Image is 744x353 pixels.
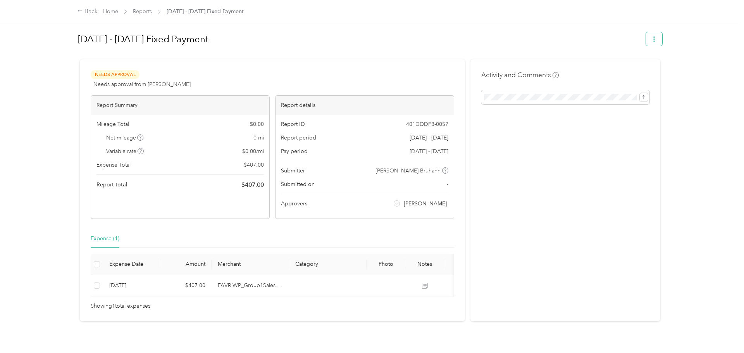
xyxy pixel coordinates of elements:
[481,70,559,80] h4: Activity and Comments
[375,167,441,175] span: [PERSON_NAME] Bruhahn
[241,180,264,189] span: $ 407.00
[103,254,161,275] th: Expense Date
[96,120,129,128] span: Mileage Total
[103,8,118,15] a: Home
[367,254,405,275] th: Photo
[212,275,289,296] td: FAVR WP_Group1Sales 2024 FAVR program
[106,147,144,155] span: Variable rate
[91,234,119,243] div: Expense (1)
[447,180,448,188] span: -
[410,147,448,155] span: [DATE] - [DATE]
[106,134,144,142] span: Net mileage
[167,7,244,15] span: [DATE] - [DATE] Fixed Payment
[444,254,475,275] th: Tags
[701,310,744,353] iframe: Everlance-gr Chat Button Frame
[93,80,191,88] span: Needs approval from [PERSON_NAME]
[281,147,308,155] span: Pay period
[281,134,316,142] span: Report period
[281,180,315,188] span: Submitted on
[96,181,127,189] span: Report total
[289,254,367,275] th: Category
[281,167,305,175] span: Submitter
[91,96,269,115] div: Report Summary
[405,254,444,275] th: Notes
[242,147,264,155] span: $ 0.00 / mi
[161,275,212,296] td: $407.00
[161,254,212,275] th: Amount
[250,120,264,128] span: $ 0.00
[133,8,152,15] a: Reports
[91,302,150,310] span: Showing 1 total expenses
[212,254,289,275] th: Merchant
[450,261,469,267] div: Tags
[444,275,475,296] td: -
[91,70,139,79] span: Needs Approval
[410,134,448,142] span: [DATE] - [DATE]
[253,134,264,142] span: 0 mi
[77,7,98,16] div: Back
[281,200,307,208] span: Approvers
[103,275,161,296] td: 9-2-2025
[96,161,131,169] span: Expense Total
[276,96,454,115] div: Report details
[406,120,448,128] span: 401DDDF3-0057
[244,161,264,169] span: $ 407.00
[78,30,641,48] h1: Aug 1 - 31, 2025 Fixed Payment
[281,120,305,128] span: Report ID
[404,200,447,208] span: [PERSON_NAME]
